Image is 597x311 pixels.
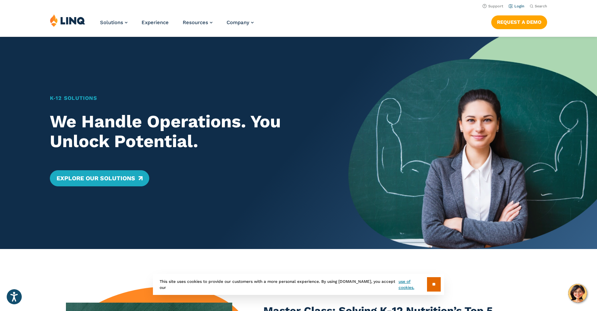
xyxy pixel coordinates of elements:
[50,170,149,186] a: Explore Our Solutions
[491,14,547,29] nav: Button Navigation
[399,278,427,291] a: use of cookies.
[50,14,85,27] img: LINQ | K‑12 Software
[100,19,123,25] span: Solutions
[142,19,169,25] a: Experience
[183,19,208,25] span: Resources
[530,4,547,9] button: Open Search Bar
[100,14,254,36] nav: Primary Navigation
[227,19,249,25] span: Company
[183,19,212,25] a: Resources
[491,15,547,29] a: Request a Demo
[348,37,597,249] img: Home Banner
[100,19,127,25] a: Solutions
[227,19,254,25] a: Company
[50,112,324,152] h2: We Handle Operations. You Unlock Potential.
[153,274,444,295] div: This site uses cookies to provide our customers with a more personal experience. By using [DOMAIN...
[535,4,547,8] span: Search
[568,284,587,303] button: Hello, have a question? Let’s chat.
[483,4,503,8] a: Support
[50,94,324,102] h1: K‑12 Solutions
[509,4,524,8] a: Login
